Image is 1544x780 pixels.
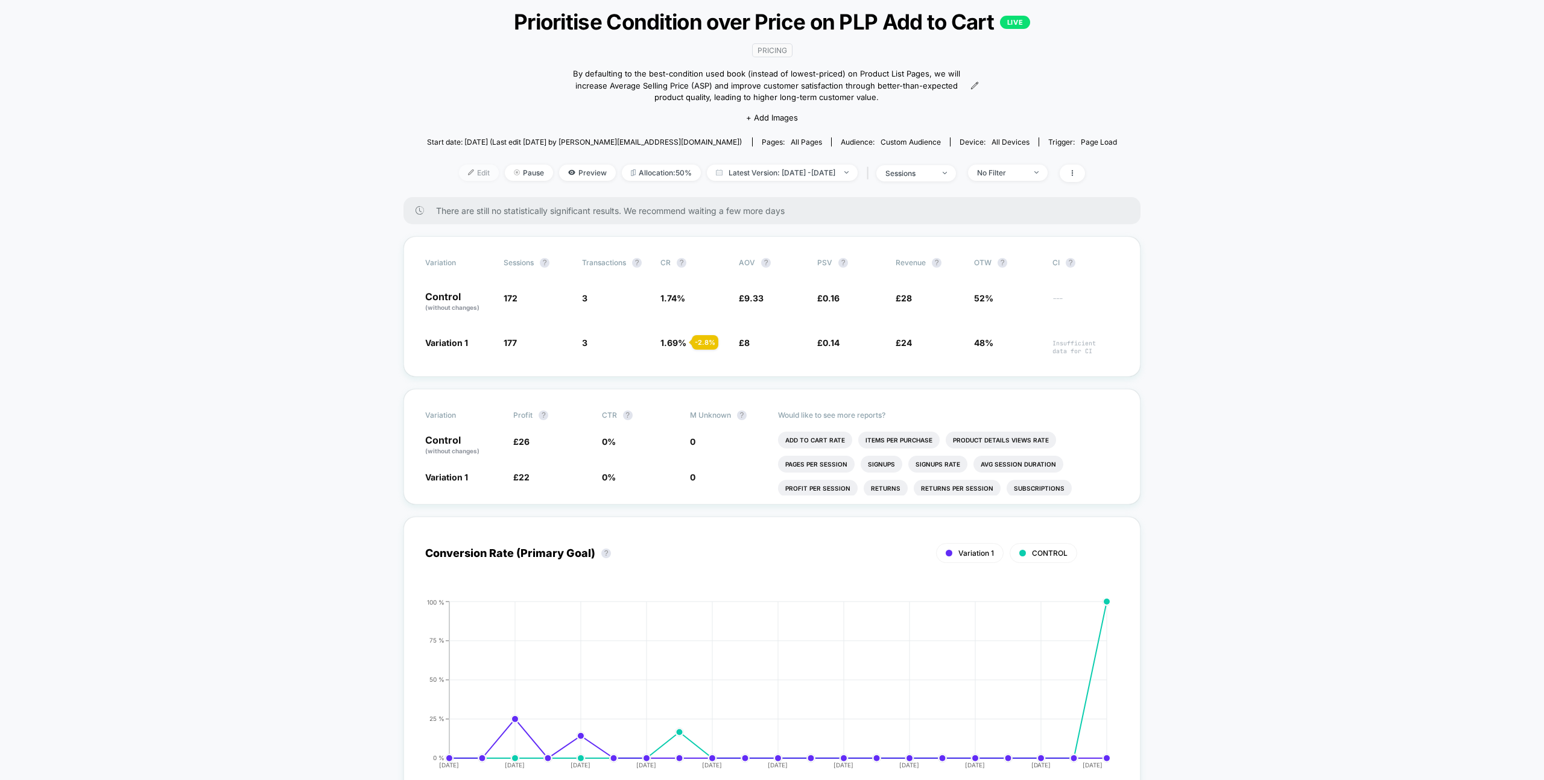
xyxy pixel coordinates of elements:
[841,137,941,146] div: Audience:
[601,549,611,558] button: ?
[974,258,1040,268] span: OTW
[908,456,967,473] li: Signups Rate
[817,338,840,348] span: £
[582,258,626,267] span: Transactions
[632,258,642,268] button: ?
[602,436,616,447] span: 0 %
[425,258,492,268] span: Variation
[1007,480,1072,497] li: Subscriptions
[459,165,499,181] span: Edit
[844,171,849,174] img: end
[752,43,793,57] span: pricing
[690,472,695,482] span: 0
[427,598,445,605] tspan: 100 %
[504,293,517,303] span: 172
[896,338,912,348] span: £
[690,410,731,420] span: M Unknown
[946,432,1056,448] li: Product Details Views Rate
[660,293,685,303] span: 1.74 %
[602,472,616,482] span: 0 %
[1032,549,1068,558] span: CONTROL
[762,137,822,146] div: Pages:
[559,165,616,181] span: Preview
[885,169,934,178] div: sessions
[958,549,994,558] span: Variation 1
[413,599,1107,779] div: CONVERSION_RATE
[433,754,445,761] tspan: 0 %
[977,168,1025,177] div: No Filter
[513,436,530,447] span: £
[427,137,742,146] span: Start date: [DATE] (Last edit [DATE] by [PERSON_NAME][EMAIL_ADDRESS][DOMAIN_NAME])
[966,761,986,769] tspan: [DATE]
[864,165,876,182] span: |
[761,258,771,268] button: ?
[519,472,530,482] span: 22
[429,637,445,644] tspan: 75 %
[900,761,920,769] tspan: [DATE]
[602,410,617,420] span: CTR
[622,165,701,181] span: Allocation: 50%
[425,435,501,456] p: Control
[881,137,941,146] span: Custom Audience
[636,761,656,769] tspan: [DATE]
[932,258,941,268] button: ?
[973,456,1063,473] li: Avg Session Duration
[660,338,686,348] span: 1.69 %
[513,410,533,420] span: Profit
[943,172,947,174] img: end
[677,258,686,268] button: ?
[707,165,858,181] span: Latest Version: [DATE] - [DATE]
[823,293,840,303] span: 0.16
[425,472,468,482] span: Variation 1
[623,410,633,420] button: ?
[439,761,459,769] tspan: [DATE]
[425,447,479,454] span: (without changes)
[582,338,587,348] span: 3
[660,258,671,267] span: CR
[737,410,747,420] button: ?
[1081,137,1117,146] span: Page Load
[631,169,636,176] img: rebalance
[1048,137,1117,146] div: Trigger:
[429,715,445,722] tspan: 25 %
[744,338,750,348] span: 8
[778,456,855,473] li: Pages Per Session
[823,338,840,348] span: 0.14
[436,206,1116,216] span: There are still no statistically significant results. We recommend waiting a few more days
[1052,258,1119,268] span: CI
[519,436,530,447] span: 26
[778,432,852,448] li: Add To Cart Rate
[901,293,912,303] span: 28
[513,472,530,482] span: £
[425,338,468,348] span: Variation 1
[896,258,926,267] span: Revenue
[1031,761,1051,769] tspan: [DATE]
[504,258,534,267] span: Sessions
[425,304,479,311] span: (without changes)
[739,338,750,348] span: £
[1083,761,1103,769] tspan: [DATE]
[514,169,520,175] img: end
[896,293,912,303] span: £
[864,480,908,497] li: Returns
[582,293,587,303] span: 3
[690,436,695,447] span: 0
[914,480,1001,497] li: Returns Per Session
[702,761,722,769] tspan: [DATE]
[901,338,912,348] span: 24
[504,338,517,348] span: 177
[1066,258,1075,268] button: ?
[838,258,848,268] button: ?
[998,258,1007,268] button: ?
[778,410,1119,420] p: Would like to see more reports?
[425,410,492,420] span: Variation
[768,761,788,769] tspan: [DATE]
[744,293,764,303] span: 9.33
[791,137,822,146] span: all pages
[858,432,940,448] li: Items Per Purchase
[778,480,858,497] li: Profit Per Session
[540,258,549,268] button: ?
[834,761,854,769] tspan: [DATE]
[992,137,1030,146] span: all devices
[817,258,832,267] span: PSV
